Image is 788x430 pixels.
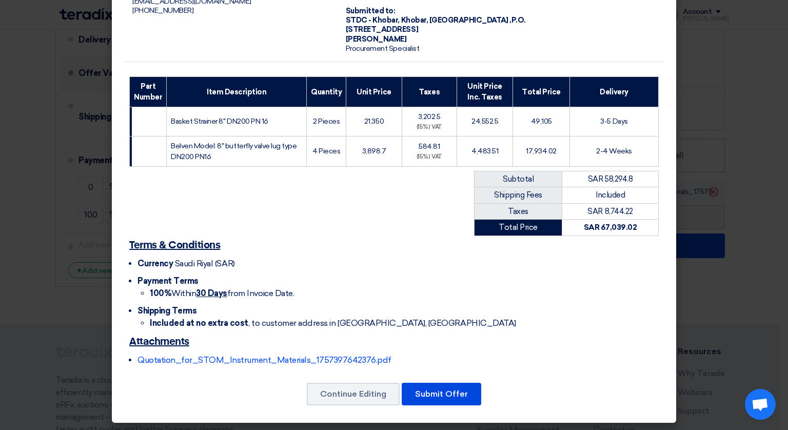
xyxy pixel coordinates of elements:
[475,203,562,220] td: Taxes
[471,117,498,126] span: 24,552.5
[129,337,189,347] u: Attachments
[362,147,386,155] span: 3,898.7
[346,7,396,15] strong: Submitted to:
[584,223,637,232] strong: SAR 67,039.02
[402,383,481,405] button: Submit Offer
[587,207,633,216] span: SAR 8,744.22
[175,259,235,268] span: Saudi Riyal (SAR)
[471,147,498,155] span: 4,483.51
[150,318,248,328] strong: Included at no extra cost
[475,187,562,204] td: Shipping Fees
[475,220,562,236] td: Total Price
[171,117,268,126] span: Basket Strainer 8" DN200 PN 16
[562,171,659,187] td: SAR 58,294.8
[167,77,307,107] th: Item Description
[406,123,452,132] div: (15%) VAT
[150,288,294,298] span: Within from Invoice Date.
[150,317,659,329] li: , to customer address in [GEOGRAPHIC_DATA], [GEOGRAPHIC_DATA]
[526,147,557,155] span: 17,934.02
[531,117,552,126] span: 49,105
[457,77,513,107] th: Unit Price Inc. Taxes
[150,288,171,298] strong: 100%
[307,77,346,107] th: Quantity
[596,147,632,155] span: 2-4 Weeks
[346,35,407,44] span: [PERSON_NAME]
[596,190,625,200] span: Included
[137,306,196,316] span: Shipping Terms
[402,77,457,107] th: Taxes
[513,77,570,107] th: Total Price
[745,389,776,420] div: Open chat
[171,142,297,161] span: Belven Model: 8" butterfly valve lug type DN200 PN16
[137,276,199,286] span: Payment Terms
[600,117,627,126] span: 3-5 Days
[364,117,384,126] span: 21,350
[196,288,227,298] u: 30 Days
[312,147,340,155] span: 4 Pieces
[475,171,562,187] td: Subtotal
[346,77,402,107] th: Unit Price
[137,355,391,365] a: Quotation_for_STOM_Instrument_Materials_1757397642376.pdf
[130,77,167,107] th: Part Number
[307,383,400,405] button: Continue Editing
[346,16,526,34] span: Khobar, [GEOGRAPHIC_DATA] ,P.O. [STREET_ADDRESS]
[346,44,419,53] span: Procurement Specialist
[419,142,440,151] span: 584.81
[132,6,193,15] span: [PHONE_NUMBER]
[346,16,400,25] span: STDC - Khobar,
[137,259,173,268] span: Currency
[570,77,659,107] th: Delivery
[418,112,441,121] span: 3,202.5
[129,240,220,250] u: Terms & Conditions
[313,117,340,126] span: 2 Pieces
[406,153,452,162] div: (15%) VAT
